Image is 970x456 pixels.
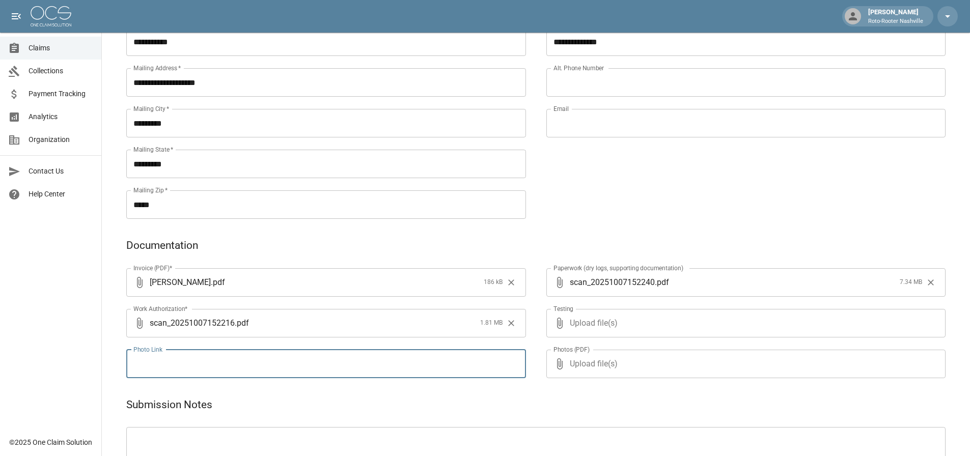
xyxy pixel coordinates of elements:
[900,277,922,288] span: 7.34 MB
[6,6,26,26] button: open drawer
[864,7,927,25] div: [PERSON_NAME]
[211,276,225,288] span: . pdf
[553,104,569,113] label: Email
[29,89,93,99] span: Payment Tracking
[655,276,669,288] span: . pdf
[133,104,170,113] label: Mailing City
[504,275,519,290] button: Clear
[29,111,93,122] span: Analytics
[553,264,683,272] label: Paperwork (dry logs, supporting documentation)
[923,275,938,290] button: Clear
[570,350,919,378] span: Upload file(s)
[150,276,211,288] span: [PERSON_NAME]
[133,264,173,272] label: Invoice (PDF)*
[29,43,93,53] span: Claims
[480,318,503,328] span: 1.81 MB
[133,186,168,194] label: Mailing Zip
[29,166,93,177] span: Contact Us
[133,145,173,154] label: Mailing State
[553,345,590,354] label: Photos (PDF)
[553,64,604,72] label: Alt. Phone Number
[133,345,162,354] label: Photo Link
[29,66,93,76] span: Collections
[150,317,235,329] span: scan_20251007152216
[31,6,71,26] img: ocs-logo-white-transparent.png
[553,304,573,313] label: Testing
[133,304,188,313] label: Work Authorization*
[868,17,923,26] p: Roto-Rooter Nashville
[570,309,919,337] span: Upload file(s)
[9,437,92,447] div: © 2025 One Claim Solution
[29,189,93,199] span: Help Center
[570,276,655,288] span: scan_20251007152240
[235,317,249,329] span: . pdf
[29,134,93,145] span: Organization
[484,277,503,288] span: 186 kB
[504,316,519,331] button: Clear
[133,64,181,72] label: Mailing Address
